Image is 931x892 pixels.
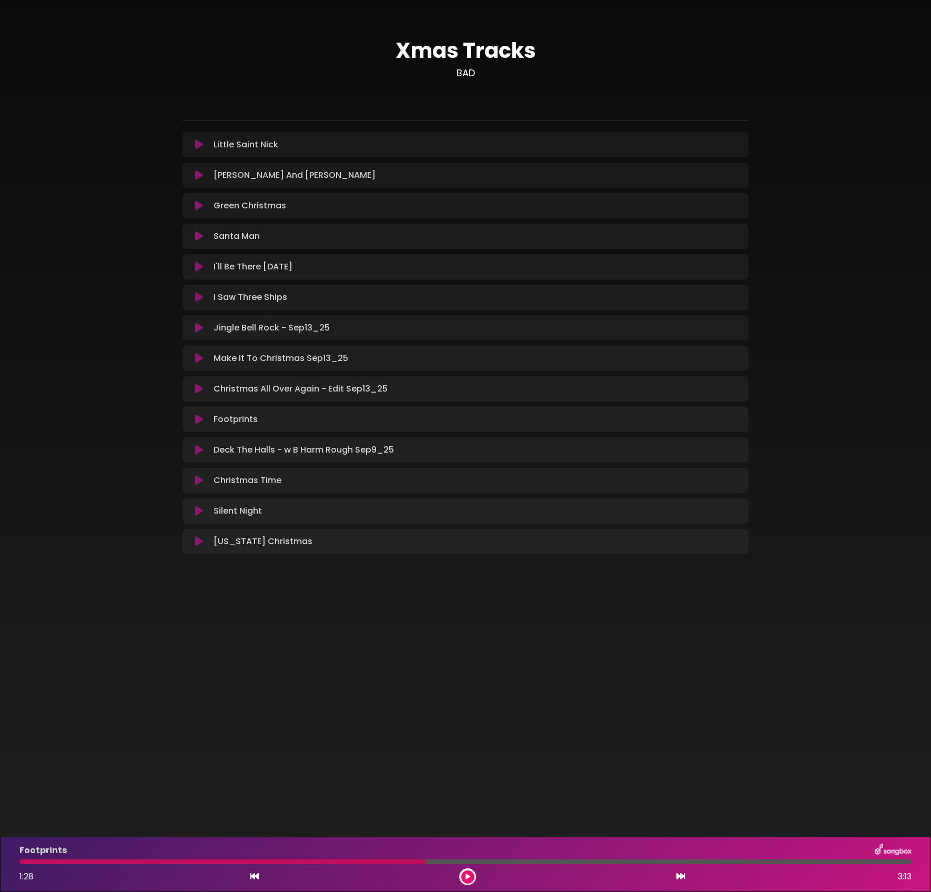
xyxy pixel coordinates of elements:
p: [US_STATE] Christmas [214,535,312,548]
p: Jingle Bell Rock - Sep13_25 [214,322,330,334]
p: Make It To Christmas Sep13_25 [214,352,348,365]
p: Christmas Time [214,474,281,487]
p: Little Saint Nick [214,138,278,151]
p: Christmas All Over Again - Edit Sep13_25 [214,383,388,395]
p: I'll Be There [DATE] [214,260,292,273]
p: Silent Night [214,505,262,517]
p: Santa Man [214,230,260,243]
p: [PERSON_NAME] And [PERSON_NAME] [214,169,376,182]
p: Deck The Halls - w B Harm Rough Sep9_25 [214,444,394,456]
p: Green Christmas [214,199,286,212]
h1: Xmas Tracks [183,38,748,63]
p: I Saw Three Ships [214,291,287,304]
p: Footprints [214,413,258,426]
h3: BAD [183,67,748,79]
